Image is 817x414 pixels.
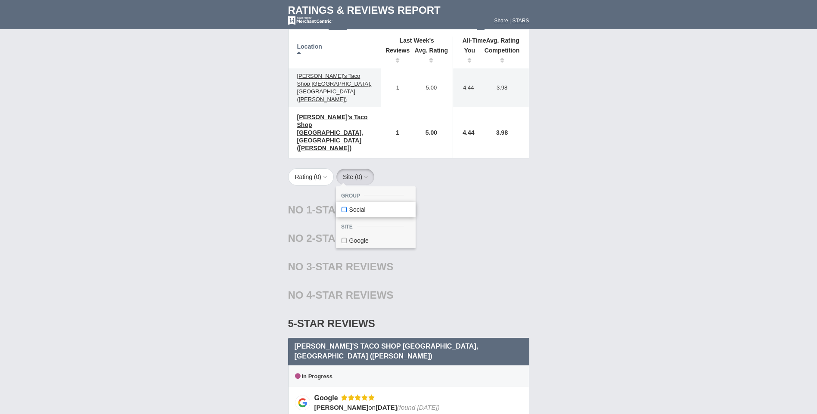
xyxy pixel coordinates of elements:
[410,68,453,107] td: 5.00
[297,114,368,151] span: [PERSON_NAME]'s Taco Shop [GEOGRAPHIC_DATA], [GEOGRAPHIC_DATA] ([PERSON_NAME])
[295,373,333,380] span: In Progress
[509,18,511,24] span: |
[295,395,310,410] img: Google
[512,18,529,24] a: STARS
[494,18,508,24] a: Share
[410,107,453,158] td: 5.00
[314,403,517,412] div: on
[410,44,453,68] th: Avg. Rating: activate to sort column ascending
[453,68,480,107] td: 4.44
[381,107,410,158] td: 1
[288,253,529,281] div: No 3-Star Reviews
[341,193,364,199] div: Group
[381,68,410,107] td: 1
[295,343,478,360] span: [PERSON_NAME]'s Taco Shop [GEOGRAPHIC_DATA], [GEOGRAPHIC_DATA] ([PERSON_NAME])
[288,168,334,185] button: Rating (0)
[293,71,376,105] a: [PERSON_NAME]'s Taco Shop [GEOGRAPHIC_DATA], [GEOGRAPHIC_DATA] ([PERSON_NAME])
[316,173,320,180] span: 0
[341,224,357,230] div: Site
[288,224,529,253] div: No 2-Star Reviews
[357,173,360,180] span: 0
[480,107,529,158] td: 3.98
[397,404,440,411] span: (found [DATE])
[289,37,381,68] th: Location: activate to sort column descending
[453,44,480,68] th: You: activate to sort column ascending
[297,73,372,102] span: [PERSON_NAME]'s Taco Shop [GEOGRAPHIC_DATA], [GEOGRAPHIC_DATA] ([PERSON_NAME])
[336,202,416,217] label: Social
[381,44,410,68] th: Reviews: activate to sort column ascending
[314,404,369,411] span: [PERSON_NAME]
[288,281,529,309] div: No 4-Star Reviews
[453,37,529,44] th: Avg. Rating
[480,68,529,107] td: 3.98
[480,44,529,68] th: Competition: activate to sort column ascending
[288,196,529,224] div: No 1-Star Reviews
[288,309,529,338] div: 5-Star Reviews
[288,16,332,25] img: mc-powered-by-logo-white-103.png
[381,37,453,44] th: Last Week's
[314,393,341,402] div: Google
[453,107,480,158] td: 4.44
[463,37,486,44] span: All-Time
[293,112,376,153] a: [PERSON_NAME]'s Taco Shop [GEOGRAPHIC_DATA], [GEOGRAPHIC_DATA] ([PERSON_NAME])
[336,233,416,248] label: Google
[376,404,397,411] span: [DATE]
[336,168,375,185] button: Site (0)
